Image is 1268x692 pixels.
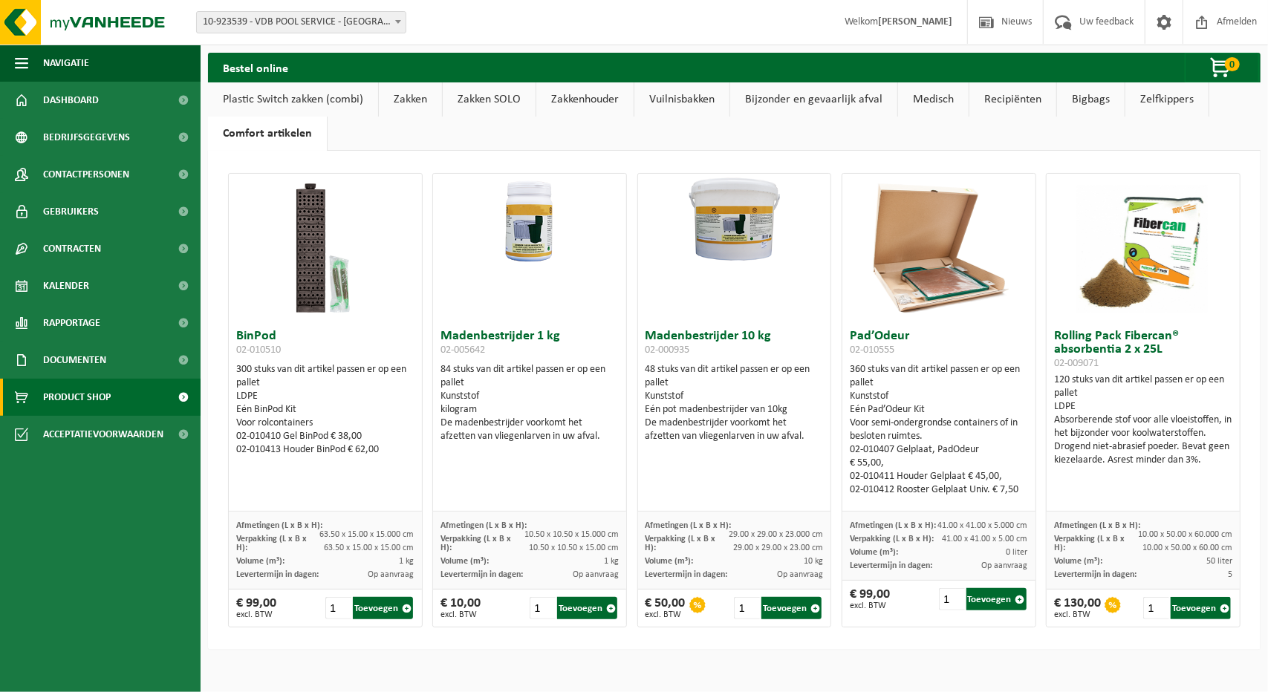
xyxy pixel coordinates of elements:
[43,304,100,342] span: Rapportage
[1228,570,1232,579] span: 5
[761,597,822,619] button: Toevoegen
[969,82,1056,117] a: Recipiënten
[1069,174,1217,322] img: 02-009071
[865,174,1013,322] img: 02-010555
[236,610,276,619] span: excl. BTW
[1054,610,1101,619] span: excl. BTW
[236,403,414,417] div: Eén BinPod Kit
[1054,521,1140,530] span: Afmetingen (L x B x H):
[966,588,1027,610] button: Toevoegen
[850,535,934,544] span: Verpakking (L x B x H):
[440,345,485,356] span: 02-005642
[440,403,619,417] div: kilogram
[850,345,894,356] span: 02-010555
[938,521,1028,530] span: 41.00 x 41.00 x 5.000 cm
[440,417,619,443] div: De madenbestrijder voorkomt het afzetten van vliegenlarven in uw afval.
[440,597,481,619] div: € 10,00
[1185,53,1259,82] button: 0
[1143,597,1169,619] input: 1
[440,570,523,579] span: Levertermijn in dagen:
[43,82,99,119] span: Dashboard
[43,416,163,453] span: Acceptatievoorwaarden
[1007,548,1028,557] span: 0 liter
[251,174,400,322] img: 02-010510
[440,557,489,566] span: Volume (m³):
[850,363,1028,497] div: 360 stuks van dit artikel passen er op een pallet
[1142,544,1232,552] span: 10.00 x 50.00 x 60.00 cm
[573,570,619,579] span: Op aanvraag
[850,548,898,557] span: Volume (m³):
[1054,597,1101,619] div: € 130,00
[208,117,327,151] a: Comfort artikelen
[236,521,322,530] span: Afmetingen (L x B x H):
[646,557,694,566] span: Volume (m³):
[325,544,414,552] span: 63.50 x 15.00 x 15.00 cm
[236,417,414,457] div: Voor rolcontainers 02-010410 Gel BinPod € 38,00 02-010413 Houder BinPod € 62,00
[850,390,1028,403] div: Kunststof
[43,379,111,416] span: Product Shop
[898,82,969,117] a: Medisch
[208,53,303,82] h2: Bestel online
[440,521,527,530] span: Afmetingen (L x B x H):
[850,588,890,610] div: € 99,00
[1054,570,1137,579] span: Levertermijn in dagen:
[850,561,932,570] span: Levertermijn in dagen:
[1125,82,1209,117] a: Zelfkippers
[1225,57,1240,71] span: 0
[440,610,481,619] span: excl. BTW
[1138,530,1232,539] span: 10.00 x 50.00 x 60.000 cm
[443,82,536,117] a: Zakken SOLO
[440,390,619,403] div: Kunststof
[804,557,823,566] span: 10 kg
[43,342,106,379] span: Documenten
[850,417,1028,497] div: Voor semi-ondergrondse containers of in besloten ruimtes. 02-010407 Gelplaat, PadOdeur € 55,00, 0...
[638,174,831,270] img: 02-000935
[943,535,1028,544] span: 41.00 x 41.00 x 5.00 cm
[236,390,414,403] div: LDPE
[646,403,824,417] div: Eén pot madenbestrijder van 10kg
[524,530,619,539] span: 10.50 x 10.50 x 15.000 cm
[1054,330,1232,370] h3: Rolling Pack Fibercan® absorbentia 2 x 25L
[777,570,823,579] span: Op aanvraag
[236,597,276,619] div: € 99,00
[850,403,1028,417] div: Eén Pad’Odeur Kit
[733,544,823,552] span: 29.00 x 29.00 x 23.00 cm
[1171,597,1231,619] button: Toevoegen
[236,345,281,356] span: 02-010510
[878,16,952,27] strong: [PERSON_NAME]
[646,570,728,579] span: Levertermijn in dagen:
[440,330,619,359] h3: Madenbestrijder 1 kg
[646,330,824,359] h3: Madenbestrijder 10 kg
[646,610,686,619] span: excl. BTW
[530,597,556,619] input: 1
[353,597,413,619] button: Toevoegen
[43,267,89,304] span: Kalender
[646,521,732,530] span: Afmetingen (L x B x H):
[729,530,823,539] span: 29.00 x 29.00 x 23.000 cm
[1054,535,1125,552] span: Verpakking (L x B x H):
[646,390,824,403] div: Kunststof
[604,557,619,566] span: 1 kg
[1054,557,1102,566] span: Volume (m³):
[646,345,690,356] span: 02-000935
[208,82,378,117] a: Plastic Switch zakken (combi)
[734,597,760,619] input: 1
[236,570,319,579] span: Levertermijn in dagen:
[646,597,686,619] div: € 50,00
[1057,82,1125,117] a: Bigbags
[1206,557,1232,566] span: 50 liter
[368,570,414,579] span: Op aanvraag
[557,597,617,619] button: Toevoegen
[236,557,285,566] span: Volume (m³):
[43,193,99,230] span: Gebruikers
[400,557,414,566] span: 1 kg
[536,82,634,117] a: Zakkenhouder
[939,588,965,610] input: 1
[1054,414,1232,440] div: Absorberende stof voor alle vloeistoffen, in het bijzonder voor koolwaterstoffen.
[1054,373,1232,467] div: 120 stuks van dit artikel passen er op een pallet
[730,82,897,117] a: Bijzonder en gevaarlijk afval
[196,11,406,33] span: 10-923539 - VDB POOL SERVICE - BERLARE
[634,82,729,117] a: Vuilnisbakken
[1054,358,1099,369] span: 02-009071
[433,174,626,270] img: 02-005642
